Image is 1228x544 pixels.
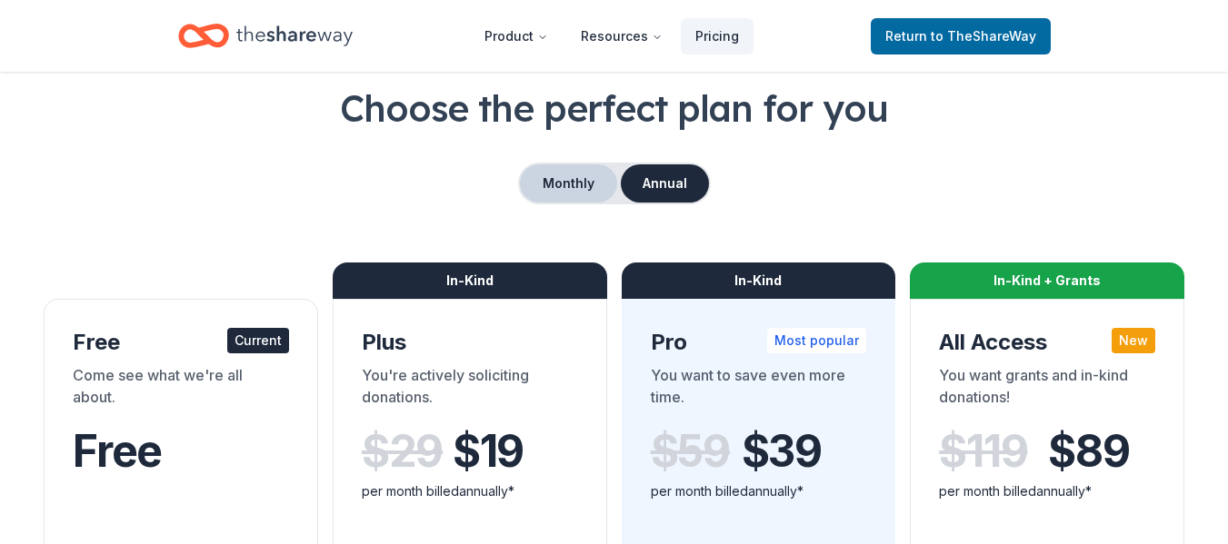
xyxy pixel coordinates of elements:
span: to TheShareWay [931,28,1036,44]
span: Free [73,424,162,478]
h1: Choose the perfect plan for you [44,83,1184,134]
a: Pricing [681,18,754,54]
span: Return [885,25,1036,47]
span: $ 19 [453,426,524,477]
div: Free [73,328,289,357]
div: per month billed annually* [939,480,1155,502]
nav: Main [470,15,754,57]
button: Product [470,18,563,54]
div: You want to save even more time. [651,364,867,415]
div: You want grants and in-kind donations! [939,364,1155,415]
a: Returnto TheShareWay [871,18,1051,54]
a: Home [178,15,353,57]
div: All Access [939,328,1155,357]
div: New [1112,328,1155,353]
div: Come see what we're all about. [73,364,289,415]
div: Plus [362,328,578,357]
span: $ 39 [742,426,822,477]
div: Pro [651,328,867,357]
button: Resources [566,18,677,54]
button: Monthly [520,164,617,203]
div: per month billed annually* [362,480,578,502]
div: In-Kind [333,262,607,299]
div: In-Kind + Grants [910,262,1184,299]
div: In-Kind [622,262,896,299]
div: Most popular [767,328,866,353]
div: per month billed annually* [651,480,867,502]
div: You're actively soliciting donations. [362,364,578,415]
button: Annual [621,164,709,203]
span: $ 89 [1048,426,1129,477]
div: Current [227,328,289,353]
